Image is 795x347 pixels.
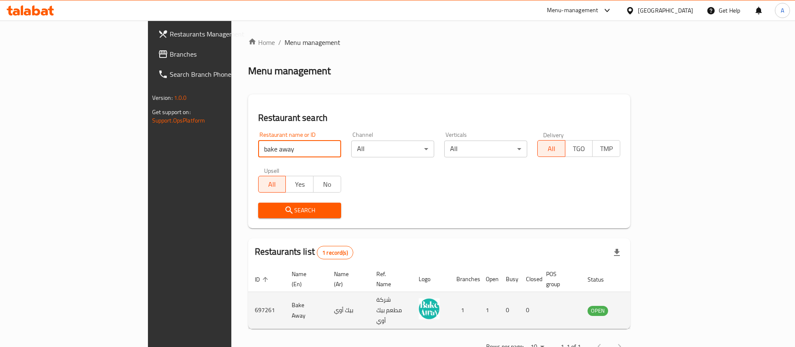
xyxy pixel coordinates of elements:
span: OPEN [588,306,608,316]
span: Branches [170,49,274,59]
span: No [317,178,338,190]
button: Yes [285,176,313,193]
span: Status [588,274,615,284]
th: Open [479,266,499,292]
span: Yes [289,178,310,190]
span: Menu management [285,37,340,47]
td: بيك أوي [327,292,370,329]
button: All [537,140,565,157]
a: Branches [151,44,281,64]
table: enhanced table [248,266,654,329]
a: Search Branch Phone [151,64,281,84]
div: [GEOGRAPHIC_DATA] [638,6,693,15]
button: All [258,176,286,193]
div: OPEN [588,306,608,316]
span: Get support on: [152,107,191,117]
td: شركة مطعم بيك أوي [370,292,412,329]
h2: Restaurants list [255,245,353,259]
h2: Menu management [248,64,331,78]
span: All [262,178,283,190]
th: Closed [519,266,539,292]
span: Search Branch Phone [170,69,274,79]
td: 1 [450,292,479,329]
th: Logo [412,266,450,292]
img: Bake Away [419,298,440,319]
button: No [313,176,341,193]
button: Search [258,203,341,218]
td: 0 [499,292,519,329]
input: Search for restaurant name or ID.. [258,141,341,157]
span: Version: [152,92,173,103]
th: Branches [450,266,479,292]
span: A [781,6,784,15]
span: TMP [596,143,617,155]
a: Support.OpsPlatform [152,115,205,126]
th: Busy [499,266,519,292]
div: Menu-management [547,5,598,16]
span: 1.0.0 [174,92,187,103]
span: Ref. Name [376,269,402,289]
span: Restaurants Management [170,29,274,39]
span: Search [265,205,334,216]
span: ID [255,274,271,284]
th: Action [625,266,654,292]
span: TGO [569,143,590,155]
td: 1 [479,292,499,329]
nav: breadcrumb [248,37,630,47]
span: Name (Ar) [334,269,360,289]
span: All [541,143,562,155]
span: Name (En) [292,269,317,289]
div: All [351,141,434,157]
div: Export file [607,243,627,263]
span: 1 record(s) [317,249,353,257]
span: POS group [546,269,571,289]
div: All [444,141,527,157]
div: Total records count [317,246,353,259]
h2: Restaurant search [258,112,620,124]
label: Upsell [264,167,280,173]
a: Restaurants Management [151,24,281,44]
td: 0 [519,292,539,329]
button: TGO [565,140,593,157]
td: Bake Away [285,292,327,329]
label: Delivery [543,132,564,138]
button: TMP [592,140,620,157]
